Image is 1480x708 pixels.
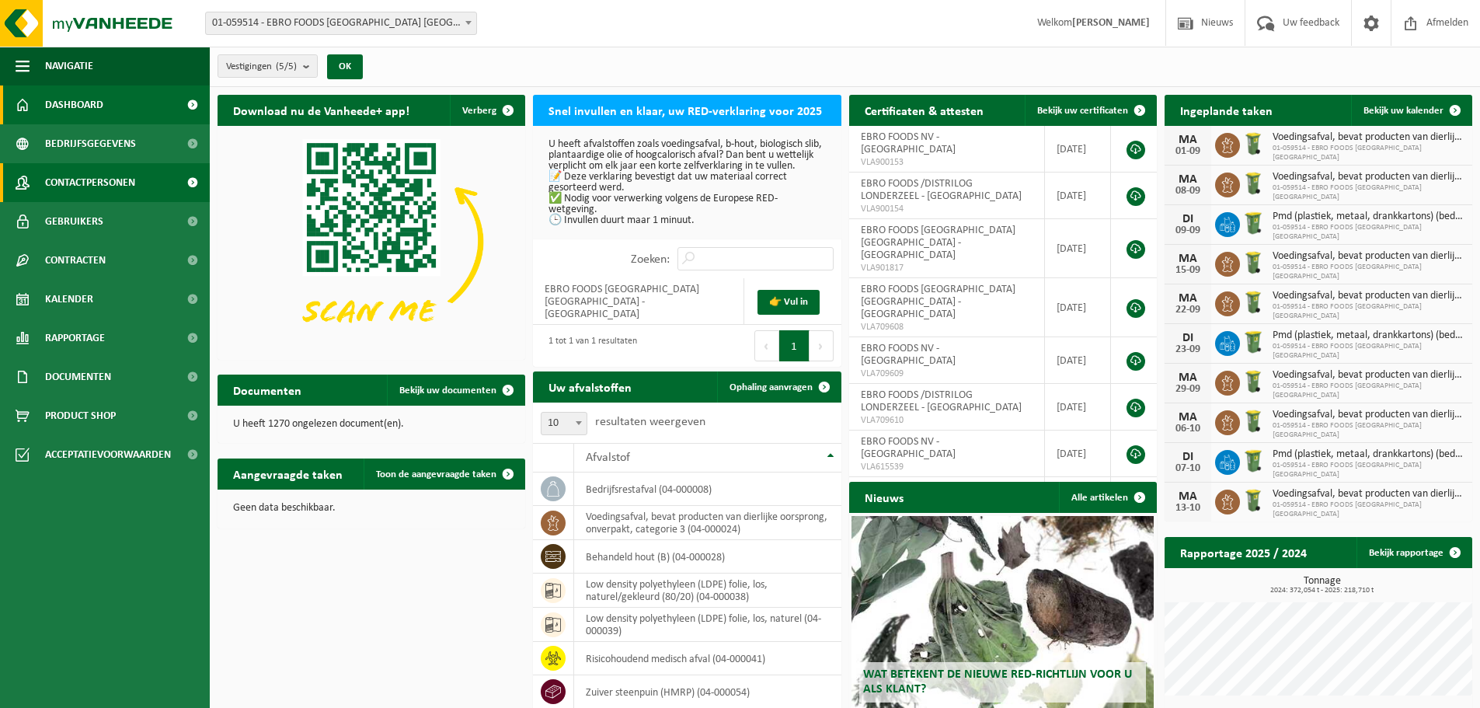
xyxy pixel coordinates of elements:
[861,225,1015,261] span: EBRO FOODS [GEOGRAPHIC_DATA] [GEOGRAPHIC_DATA] - [GEOGRAPHIC_DATA]
[1172,463,1203,474] div: 07-10
[1172,213,1203,225] div: DI
[45,435,171,474] span: Acceptatievoorwaarden
[1045,173,1111,219] td: [DATE]
[754,330,779,361] button: Previous
[226,55,297,78] span: Vestigingen
[45,47,93,85] span: Navigatie
[1172,265,1203,276] div: 15-09
[1240,210,1266,236] img: WB-0240-HPE-GN-50
[399,385,496,396] span: Bekijk uw documenten
[541,329,637,363] div: 1 tot 1 van 1 resultaten
[1172,186,1203,197] div: 08-09
[1273,183,1464,202] span: 01-059514 - EBRO FOODS [GEOGRAPHIC_DATA] [GEOGRAPHIC_DATA]
[863,668,1132,696] span: Wat betekent de nieuwe RED-richtlijn voor u als klant?
[1172,490,1203,503] div: MA
[364,459,524,490] a: Toon de aangevraagde taken
[861,156,1033,169] span: VLA900153
[1172,587,1472,595] span: 2024: 372,054 t - 2025: 218,710 t
[574,540,841,574] td: behandeld hout (B) (04-000028)
[1025,95,1155,126] a: Bekijk uw certificaten
[861,284,1015,320] span: EBRO FOODS [GEOGRAPHIC_DATA] [GEOGRAPHIC_DATA] - [GEOGRAPHIC_DATA]
[779,330,810,361] button: 1
[376,469,496,480] span: Toon de aangevraagde taken
[233,419,510,430] p: U heeft 1270 ongelezen document(en).
[861,436,956,460] span: EBRO FOODS NV - [GEOGRAPHIC_DATA]
[1172,173,1203,186] div: MA
[1240,170,1266,197] img: WB-0140-HPE-GN-50
[45,85,103,124] span: Dashboard
[1273,421,1464,440] span: 01-059514 - EBRO FOODS [GEOGRAPHIC_DATA] [GEOGRAPHIC_DATA]
[1172,332,1203,344] div: DI
[1273,223,1464,242] span: 01-059514 - EBRO FOODS [GEOGRAPHIC_DATA] [GEOGRAPHIC_DATA]
[1273,342,1464,361] span: 01-059514 - EBRO FOODS [GEOGRAPHIC_DATA] [GEOGRAPHIC_DATA]
[1172,134,1203,146] div: MA
[45,241,106,280] span: Contracten
[861,321,1033,333] span: VLA709608
[1240,487,1266,514] img: WB-0140-HPE-GN-50
[849,95,999,125] h2: Certificaten & attesten
[1240,329,1266,355] img: WB-0240-HPE-GN-50
[1273,500,1464,519] span: 01-059514 - EBRO FOODS [GEOGRAPHIC_DATA] [GEOGRAPHIC_DATA]
[462,106,496,116] span: Verberg
[1273,330,1464,342] span: Pmd (plastiek, metaal, drankkartons) (bedrijven)
[1273,382,1464,400] span: 01-059514 - EBRO FOODS [GEOGRAPHIC_DATA] [GEOGRAPHIC_DATA]
[1172,411,1203,424] div: MA
[1172,503,1203,514] div: 13-10
[1351,95,1471,126] a: Bekijk uw kalender
[218,95,425,125] h2: Download nu de Vanheede+ app!
[861,368,1033,380] span: VLA709609
[1240,289,1266,316] img: WB-0140-HPE-GN-50
[45,357,111,396] span: Documenten
[1240,249,1266,276] img: WB-0140-HPE-GN-50
[233,503,510,514] p: Geen data beschikbaar.
[1172,576,1472,595] h3: Tonnage
[1172,305,1203,316] div: 22-09
[1172,146,1203,157] div: 01-09
[1240,448,1266,474] img: WB-0240-HPE-GN-50
[861,262,1033,274] span: VLA901817
[541,412,587,435] span: 10
[574,574,841,608] td: low density polyethyleen (LDPE) folie, los, naturel/gekleurd (80/20) (04-000038)
[45,202,103,241] span: Gebruikers
[533,371,647,402] h2: Uw afvalstoffen
[1165,537,1322,567] h2: Rapportage 2025 / 2024
[1240,131,1266,157] img: WB-0140-HPE-GN-50
[1045,278,1111,337] td: [DATE]
[1045,126,1111,173] td: [DATE]
[586,452,630,464] span: Afvalstof
[1273,250,1464,263] span: Voedingsafval, bevat producten van dierlijke oorsprong, onverpakt, categorie 3
[45,124,136,163] span: Bedrijfsgegevens
[1165,95,1288,125] h2: Ingeplande taken
[1045,431,1111,477] td: [DATE]
[1273,302,1464,321] span: 01-059514 - EBRO FOODS [GEOGRAPHIC_DATA] [GEOGRAPHIC_DATA]
[861,203,1033,215] span: VLA900154
[548,139,825,226] p: U heeft afvalstoffen zoals voedingsafval, b-hout, biologisch slib, plantaardige olie of hoogcalor...
[206,12,476,34] span: 01-059514 - EBRO FOODS BELGIUM NV - MERKSEM
[861,343,956,367] span: EBRO FOODS NV - [GEOGRAPHIC_DATA]
[574,642,841,675] td: risicohoudend medisch afval (04-000041)
[1273,263,1464,281] span: 01-059514 - EBRO FOODS [GEOGRAPHIC_DATA] [GEOGRAPHIC_DATA]
[533,95,838,125] h2: Snel invullen en klaar, uw RED-verklaring voor 2025
[45,319,105,357] span: Rapportage
[810,330,834,361] button: Next
[849,482,919,512] h2: Nieuws
[218,126,525,357] img: Download de VHEPlus App
[1045,337,1111,384] td: [DATE]
[861,414,1033,427] span: VLA709610
[1037,106,1128,116] span: Bekijk uw certificaten
[757,290,820,315] a: 👉 Vul in
[1172,371,1203,384] div: MA
[1045,384,1111,431] td: [DATE]
[574,473,841,506] td: bedrijfsrestafval (04-000008)
[1172,384,1203,395] div: 29-09
[1240,408,1266,434] img: WB-0140-HPE-GN-50
[1273,461,1464,480] span: 01-059514 - EBRO FOODS [GEOGRAPHIC_DATA] [GEOGRAPHIC_DATA]
[1172,292,1203,305] div: MA
[218,459,358,489] h2: Aangevraagde taken
[717,371,840,403] a: Ophaling aanvragen
[1172,344,1203,355] div: 23-09
[631,253,670,266] label: Zoeken:
[45,396,116,435] span: Product Shop
[861,461,1033,473] span: VLA615539
[1273,369,1464,382] span: Voedingsafval, bevat producten van dierlijke oorsprong, onverpakt, categorie 3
